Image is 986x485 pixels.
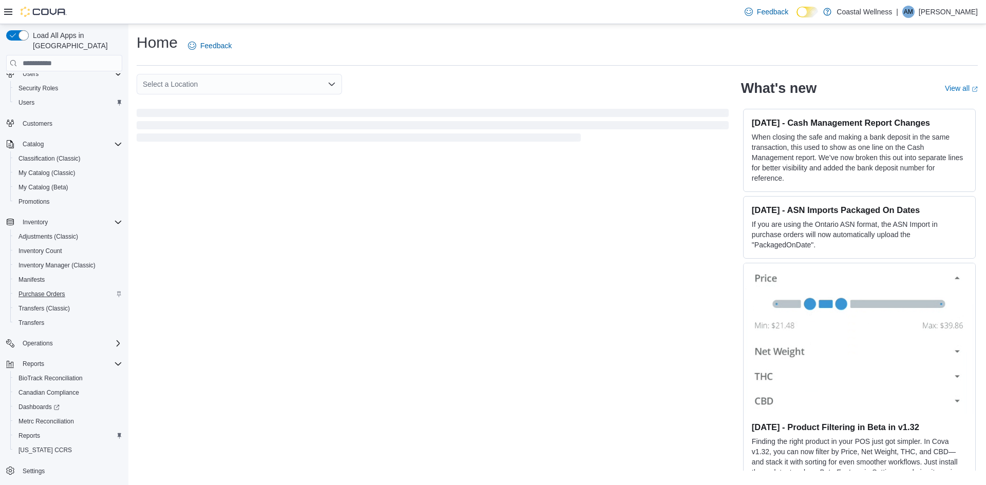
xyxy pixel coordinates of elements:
h3: [DATE] - Product Filtering in Beta in v1.32 [752,422,967,432]
span: Classification (Classic) [18,154,81,163]
button: Transfers [10,316,126,330]
img: Cova [21,7,67,17]
button: Open list of options [328,80,336,88]
span: Users [23,70,39,78]
svg: External link [972,86,978,92]
a: Reports [14,430,44,442]
a: BioTrack Reconciliation [14,372,87,384]
span: Inventory Manager (Classic) [14,259,122,271]
button: Metrc Reconciliation [10,414,126,429]
span: [US_STATE] CCRS [18,446,72,454]
em: Beta Features [819,468,864,476]
button: Operations [18,337,57,350]
input: Dark Mode [797,7,818,17]
span: Feedback [200,41,232,51]
a: Transfers [14,317,48,329]
button: Inventory Count [10,244,126,258]
h1: Home [137,32,178,53]
p: [PERSON_NAME] [919,6,978,18]
a: Users [14,96,39,109]
span: Manifests [14,274,122,286]
a: Inventory Count [14,245,66,257]
span: Promotions [18,198,50,206]
a: Transfers (Classic) [14,302,74,315]
button: BioTrack Reconciliation [10,371,126,385]
span: Reports [23,360,44,368]
a: Classification (Classic) [14,152,85,165]
button: My Catalog (Classic) [10,166,126,180]
span: My Catalog (Beta) [14,181,122,193]
button: Catalog [2,137,126,151]
span: Inventory Count [18,247,62,255]
span: Inventory [18,216,122,228]
span: Load All Apps in [GEOGRAPHIC_DATA] [29,30,122,51]
a: Manifests [14,274,49,286]
span: Inventory [23,218,48,226]
span: Users [14,96,122,109]
span: Canadian Compliance [18,389,79,397]
button: Customers [2,116,126,131]
span: Loading [137,111,729,144]
button: Manifests [10,273,126,287]
a: Inventory Manager (Classic) [14,259,100,271]
button: Inventory [18,216,52,228]
span: Transfers [18,319,44,327]
span: Dashboards [18,403,60,411]
span: Customers [18,117,122,130]
button: Purchase Orders [10,287,126,301]
span: Customers [23,120,52,128]
a: Feedback [184,35,236,56]
span: Inventory Manager (Classic) [18,261,96,269]
button: Promotions [10,195,126,209]
span: BioTrack Reconciliation [14,372,122,384]
span: Transfers [14,317,122,329]
a: [US_STATE] CCRS [14,444,76,456]
span: Dark Mode [797,17,797,18]
span: Settings [18,464,122,477]
button: Settings [2,463,126,478]
span: Promotions [14,196,122,208]
button: Transfers (Classic) [10,301,126,316]
span: Inventory Count [14,245,122,257]
a: Purchase Orders [14,288,69,300]
a: Settings [18,465,49,477]
a: Dashboards [14,401,64,413]
button: Reports [10,429,126,443]
span: Metrc Reconciliation [14,415,122,428]
span: Washington CCRS [14,444,122,456]
span: Operations [23,339,53,347]
span: Transfers (Classic) [18,304,70,313]
button: My Catalog (Beta) [10,180,126,195]
a: Promotions [14,196,54,208]
a: Canadian Compliance [14,386,83,399]
a: Adjustments (Classic) [14,230,82,243]
span: Purchase Orders [14,288,122,300]
button: Reports [2,357,126,371]
button: Reports [18,358,48,370]
button: Inventory [2,215,126,229]
span: Catalog [18,138,122,150]
a: My Catalog (Beta) [14,181,72,193]
p: | [896,6,898,18]
button: Users [2,67,126,81]
span: Reports [18,432,40,440]
button: Users [18,68,43,80]
span: Settings [23,467,45,475]
span: Canadian Compliance [14,386,122,399]
button: Security Roles [10,81,126,95]
span: Catalog [23,140,44,148]
button: Operations [2,336,126,351]
p: If you are using the Ontario ASN format, the ASN Import in purchase orders will now automatically... [752,219,967,250]
span: Manifests [18,276,45,284]
a: My Catalog (Classic) [14,167,80,179]
button: Canadian Compliance [10,385,126,400]
h3: [DATE] - Cash Management Report Changes [752,118,967,128]
span: Users [18,99,34,107]
button: Adjustments (Classic) [10,229,126,244]
h2: What's new [741,80,817,96]
span: Security Roles [14,82,122,94]
h3: [DATE] - ASN Imports Packaged On Dates [752,205,967,215]
span: Dashboards [14,401,122,413]
button: Inventory Manager (Classic) [10,258,126,273]
span: Users [18,68,122,80]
